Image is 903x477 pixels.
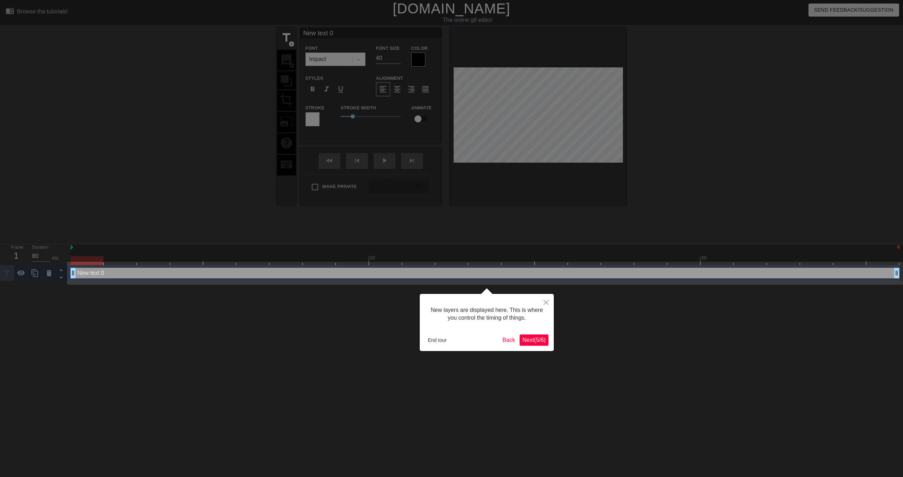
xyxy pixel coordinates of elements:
[425,335,449,345] button: End tour
[500,334,518,346] button: Back
[538,294,554,310] button: Close
[522,337,546,343] span: Next ( 5 / 6 )
[520,334,549,346] button: Next
[425,299,549,329] div: New layers are displayed here. This is where you control the timing of things.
